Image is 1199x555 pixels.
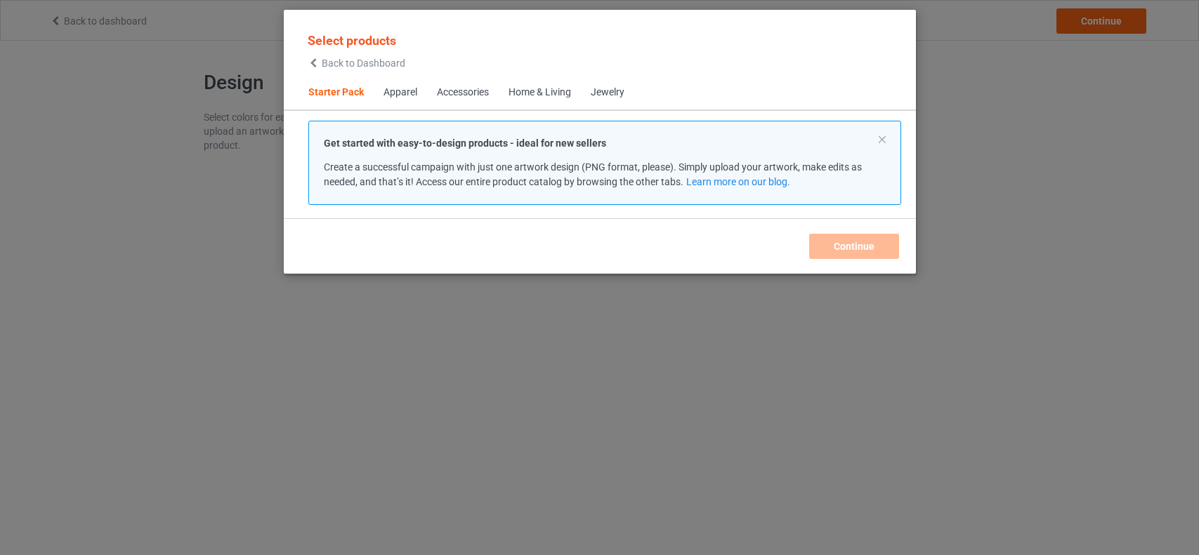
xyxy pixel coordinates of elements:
[299,76,374,109] span: Starter Pack
[509,86,571,100] div: Home & Living
[322,58,405,69] span: Back to Dashboard
[308,33,396,48] span: Select products
[591,86,624,100] div: Jewelry
[384,86,417,100] div: Apparel
[686,176,789,187] a: Learn more on our blog.
[437,86,489,100] div: Accessories
[324,161,862,187] span: Create a successful campaign with just one artwork design (PNG format, please). Simply upload you...
[324,138,606,149] strong: Get started with easy-to-design products - ideal for new sellers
